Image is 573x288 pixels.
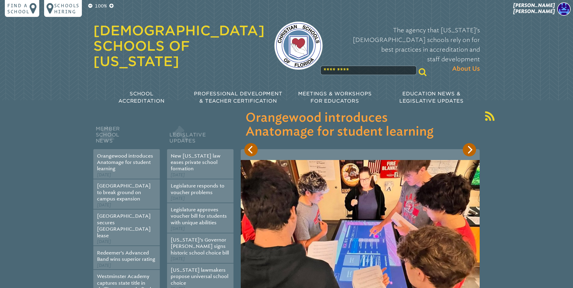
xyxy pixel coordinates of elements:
a: [US_STATE]’s Governor [PERSON_NAME] signs historic school choice bill [171,237,229,256]
img: 132c85ce1a05815fc0ed1ab119190fd4 [557,2,571,16]
span: [DATE] [171,172,185,178]
a: [GEOGRAPHIC_DATA] secures [GEOGRAPHIC_DATA] lease [97,213,151,238]
a: Orangewood introduces Anatomage for student learning [97,153,153,172]
span: [DATE] [171,256,185,261]
a: New [US_STATE] law eases private school formation [171,153,221,172]
a: Legislature approves voucher bill for students with unique abilities [171,207,227,226]
button: Previous [244,143,258,156]
span: [PERSON_NAME] [PERSON_NAME] [513,2,555,14]
h3: Orangewood introduces Anatomage for student learning [246,111,475,139]
button: Next [463,143,476,156]
span: [DATE] [97,263,111,268]
span: Professional Development & Teacher Certification [194,91,282,104]
a: Redeemer’s Advanced Band wins superior rating [97,250,155,262]
a: [US_STATE] lawmakers propose universal school choice [171,267,228,286]
p: The agency that [US_STATE]’s [DEMOGRAPHIC_DATA] schools rely on for best practices in accreditati... [332,25,480,74]
span: [DATE] [97,172,111,178]
span: Meetings & Workshops for Educators [298,91,372,104]
span: School Accreditation [118,91,164,104]
a: [GEOGRAPHIC_DATA] to break ground on campus expansion [97,183,151,202]
p: 100% [94,2,108,10]
span: [DATE] [97,239,111,244]
span: [DATE] [171,226,185,231]
h2: Legislative Updates [167,124,233,149]
span: About Us [452,64,480,74]
img: csf-logo-web-colors.png [274,21,323,70]
span: Education News & Legislative Updates [399,91,464,104]
span: [DATE] [97,203,111,208]
h2: Member School News [93,124,160,149]
a: [DEMOGRAPHIC_DATA] Schools of [US_STATE] [93,23,265,69]
a: Legislature responds to voucher problems [171,183,224,195]
p: Find a school [7,2,30,14]
span: [DATE] [171,196,185,201]
p: Schools Hiring [54,2,79,14]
